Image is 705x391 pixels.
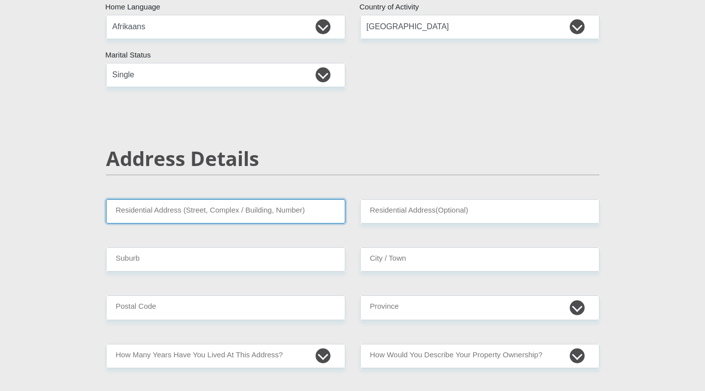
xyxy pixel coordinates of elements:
input: Valid residential address [106,199,345,223]
input: Postal Code [106,295,345,320]
select: Please select a value [360,344,599,368]
select: Please Select a Province [360,295,599,320]
input: City [360,247,599,272]
input: Suburb [106,247,345,272]
input: Address line 2 (Optional) [360,199,599,223]
select: Please select a value [106,344,345,368]
h2: Address Details [106,147,599,170]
